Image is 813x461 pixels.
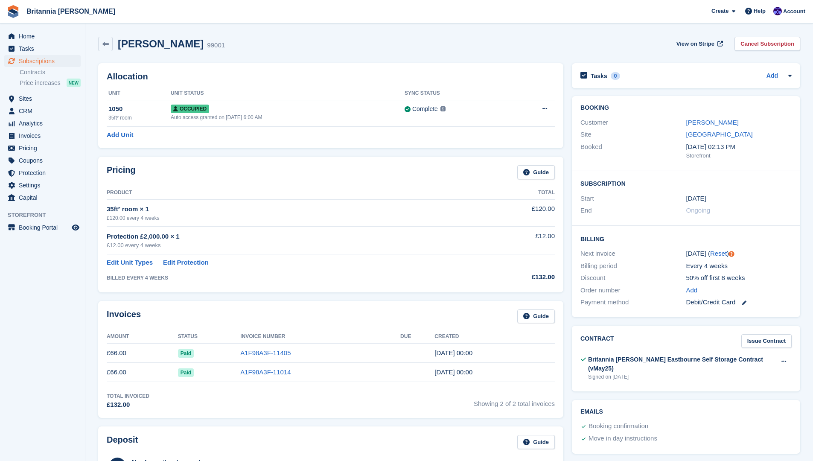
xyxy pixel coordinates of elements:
td: £66.00 [107,344,178,363]
img: stora-icon-8386f47178a22dfd0bd8f6a31ec36ba5ce8667c1dd55bd0f319d3a0aa187defe.svg [7,5,20,18]
div: Total Invoiced [107,392,149,400]
span: Protection [19,167,70,179]
td: £66.00 [107,363,178,382]
h2: Subscription [580,179,792,187]
a: Contracts [20,68,81,76]
a: A1F98A3F-11405 [240,349,291,356]
h2: Deposit [107,435,138,449]
span: Subscriptions [19,55,70,67]
div: Auto access granted on [DATE] 6:00 AM [171,114,405,121]
span: Analytics [19,117,70,129]
a: menu [4,222,81,233]
a: Reset [710,250,727,257]
div: Booking confirmation [589,421,648,432]
h2: Booking [580,105,792,111]
a: Preview store [70,222,81,233]
div: 35ft² room × 1 [107,204,472,214]
th: Unit Status [171,87,405,100]
span: Paid [178,349,194,358]
img: Tina Tyson [773,7,782,15]
td: £12.00 [472,227,555,254]
a: menu [4,93,81,105]
span: Showing 2 of 2 total invoices [474,392,555,410]
td: £120.00 [472,199,555,226]
span: Capital [19,192,70,204]
span: Help [754,7,766,15]
span: CRM [19,105,70,117]
th: Total [472,186,555,200]
div: [DATE] ( ) [686,249,792,259]
div: Site [580,130,686,140]
th: Status [178,330,240,344]
span: Ongoing [686,207,711,214]
a: menu [4,55,81,67]
div: 35ft² room [108,114,171,122]
img: icon-info-grey-7440780725fd019a000dd9b08b2336e03edf1995a4989e88bcd33f0948082b44.svg [440,106,446,111]
a: menu [4,130,81,142]
a: [PERSON_NAME] [686,119,739,126]
a: menu [4,43,81,55]
th: Invoice Number [240,330,400,344]
div: £132.00 [472,272,555,282]
div: Payment method [580,298,686,307]
div: £120.00 every 4 weeks [107,214,472,222]
a: Cancel Subscription [734,37,800,51]
span: Occupied [171,105,209,113]
a: [GEOGRAPHIC_DATA] [686,131,753,138]
time: 2025-07-30 23:00:00 UTC [686,194,706,204]
a: Add [686,286,698,295]
div: End [580,206,686,216]
div: Customer [580,118,686,128]
h2: [PERSON_NAME] [118,38,204,50]
a: Edit Protection [163,258,209,268]
span: Price increases [20,79,61,87]
span: Paid [178,368,194,377]
h2: Allocation [107,72,555,82]
div: Move in day instructions [589,434,657,444]
span: Home [19,30,70,42]
time: 2025-08-27 23:00:26 UTC [434,349,472,356]
a: Issue Contract [741,334,792,348]
a: menu [4,167,81,179]
span: Settings [19,179,70,191]
a: menu [4,192,81,204]
div: NEW [67,79,81,87]
a: menu [4,179,81,191]
div: Tooltip anchor [728,250,735,258]
span: Sites [19,93,70,105]
div: Discount [580,273,686,283]
h2: Emails [580,408,792,415]
span: Coupons [19,155,70,166]
span: Pricing [19,142,70,154]
a: menu [4,30,81,42]
a: menu [4,155,81,166]
div: Order number [580,286,686,295]
div: 99001 [207,41,225,50]
h2: Contract [580,334,614,348]
div: Complete [412,105,438,114]
a: Price increases NEW [20,78,81,88]
a: Add [766,71,778,81]
span: Storefront [8,211,85,219]
div: Next invoice [580,249,686,259]
a: menu [4,142,81,154]
a: Guide [517,435,555,449]
span: Invoices [19,130,70,142]
div: Debit/Credit Card [686,298,792,307]
a: Britannia [PERSON_NAME] [23,4,119,18]
div: BILLED EVERY 4 WEEKS [107,274,472,282]
th: Unit [107,87,171,100]
a: Guide [517,165,555,179]
th: Due [400,330,434,344]
div: £12.00 every 4 weeks [107,241,472,250]
a: menu [4,105,81,117]
span: Booking Portal [19,222,70,233]
div: Protection £2,000.00 × 1 [107,232,472,242]
th: Product [107,186,472,200]
div: 0 [611,72,621,80]
span: Create [711,7,728,15]
div: Booked [580,142,686,160]
div: 50% off first 8 weeks [686,273,792,283]
th: Created [434,330,555,344]
a: A1F98A3F-11014 [240,368,291,376]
